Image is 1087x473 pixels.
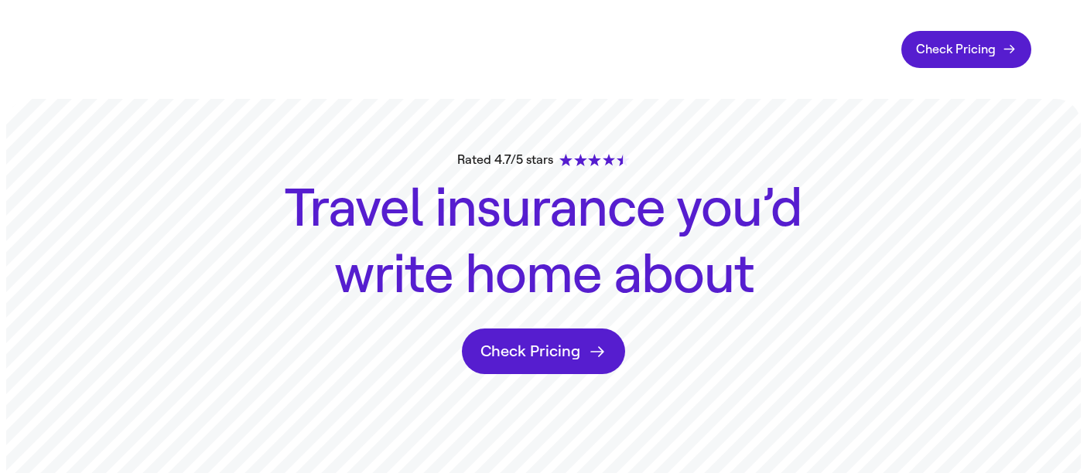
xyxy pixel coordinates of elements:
[457,151,629,169] div: Rated 4.7/5 stars
[916,42,996,57] span: Check Pricing
[901,31,1031,68] a: Check Pricing
[462,328,625,374] a: Check Pricing
[480,342,580,361] span: Check Pricing
[272,175,815,308] h1: Travel insurance you’d write home about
